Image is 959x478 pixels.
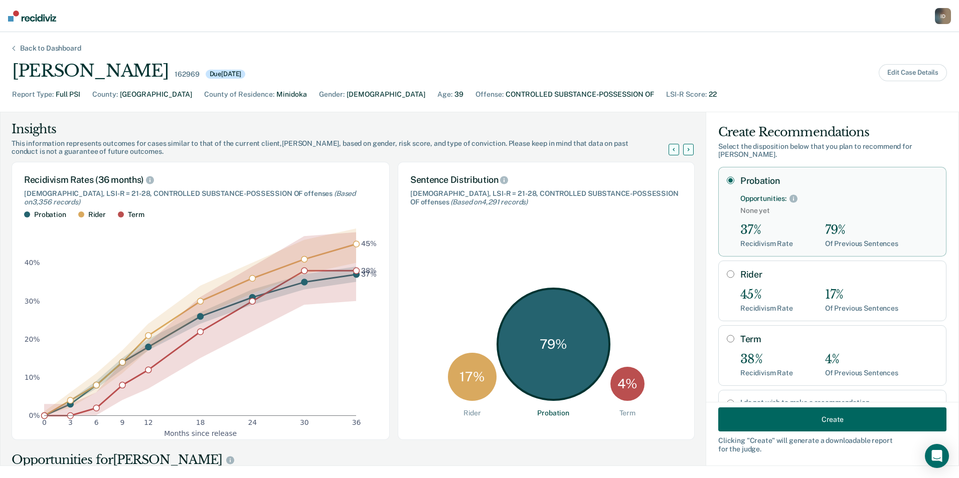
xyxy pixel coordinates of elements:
[361,271,377,279] text: 37%
[12,121,681,137] div: Insights
[361,240,377,279] g: text
[709,89,717,100] div: 22
[12,61,169,81] div: [PERSON_NAME]
[319,89,345,100] div: Gender :
[740,288,793,302] div: 45%
[25,335,40,343] text: 20%
[276,89,307,100] div: Minidoka
[740,398,938,407] label: I do not wish to make a recommendation
[92,89,118,100] div: County :
[300,419,309,427] text: 30
[24,189,377,206] div: [DEMOGRAPHIC_DATA], LSI-R = 21-28, CONTROLLED SUBSTANCE-POSSESSION OF offenses
[740,194,786,203] div: Opportunities:
[925,444,949,468] div: Open Intercom Messenger
[740,175,938,186] label: Probation
[825,288,898,302] div: 17%
[740,240,793,248] div: Recidivism Rate
[120,419,125,427] text: 9
[248,419,257,427] text: 24
[24,189,356,206] span: (Based on 3,356 records )
[506,89,654,100] div: CONTROLLED SUBSTANCE-POSSESSION OF
[175,70,199,79] div: 162969
[42,419,47,427] text: 0
[361,267,377,275] text: 38%
[450,198,528,206] span: (Based on 4,291 records )
[740,206,938,215] span: None yet
[825,240,898,248] div: Of Previous Sentences
[25,259,40,267] text: 40%
[666,89,707,100] div: LSI-R Score :
[196,419,205,427] text: 18
[120,89,192,100] div: [GEOGRAPHIC_DATA]
[619,409,635,417] div: Term
[347,89,425,100] div: [DEMOGRAPHIC_DATA]
[88,210,106,219] div: Rider
[361,240,377,248] text: 45%
[740,369,793,377] div: Recidivism Rate
[410,174,682,185] div: Sentence Distribution
[34,210,66,219] div: Probation
[740,269,938,280] label: Rider
[825,223,898,237] div: 79%
[8,44,93,53] div: Back to Dashboard
[204,89,274,100] div: County of Residence :
[740,334,938,345] label: Term
[29,411,40,419] text: 0%
[497,288,610,401] div: 79 %
[12,89,54,100] div: Report Type :
[8,11,56,22] img: Recidiviz
[825,369,898,377] div: Of Previous Sentences
[68,419,73,427] text: 3
[740,352,793,367] div: 38%
[12,452,695,468] div: Opportunities for [PERSON_NAME]
[437,89,452,100] div: Age :
[825,352,898,367] div: 4%
[463,409,481,417] div: Rider
[410,189,682,206] div: [DEMOGRAPHIC_DATA], LSI-R = 21-28, CONTROLLED SUBSTANCE-POSSESSION OF offenses
[454,89,463,100] div: 39
[164,429,237,437] g: x-axis label
[24,174,377,185] div: Recidivism Rates (36 months)
[935,8,951,24] button: ID
[128,210,144,219] div: Term
[825,304,898,313] div: Of Previous Sentences
[206,70,246,79] div: Due [DATE]
[879,64,947,81] button: Edit Case Details
[42,419,361,427] g: x-axis tick label
[740,304,793,313] div: Recidivism Rate
[718,436,946,453] div: Clicking " Create " will generate a downloadable report for the judge.
[935,8,951,24] div: I D
[44,228,356,415] g: area
[448,353,497,401] div: 17 %
[164,429,237,437] text: Months since release
[740,223,793,237] div: 37%
[25,259,40,419] g: y-axis tick label
[352,419,361,427] text: 36
[42,241,360,419] g: dot
[144,419,153,427] text: 12
[718,124,946,140] div: Create Recommendations
[718,407,946,431] button: Create
[537,409,569,417] div: Probation
[12,139,681,156] div: This information represents outcomes for cases similar to that of the current client, [PERSON_NAM...
[94,419,99,427] text: 6
[718,142,946,159] div: Select the disposition below that you plan to recommend for [PERSON_NAME] .
[25,297,40,305] text: 30%
[56,89,80,100] div: Full PSI
[475,89,504,100] div: Offense :
[610,367,645,401] div: 4 %
[25,373,40,381] text: 10%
